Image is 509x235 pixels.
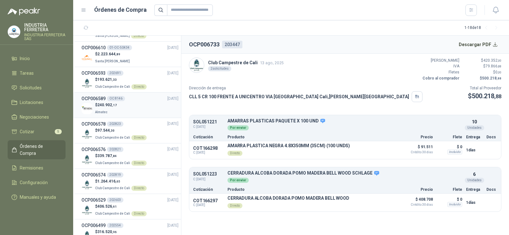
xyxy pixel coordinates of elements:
span: 193.621 [97,77,117,82]
h3: OCP006593 [81,70,106,77]
button: Descargar PDF [455,38,502,51]
div: 202554 [107,223,123,228]
div: 203447 [222,41,242,48]
p: $ [95,77,147,83]
p: $ 0 [437,143,462,151]
p: [PERSON_NAME] [421,58,459,64]
a: Órdenes de Compra [8,140,66,159]
span: [DATE] [167,45,178,51]
a: OCP006589OC 8146[DATE] Company Logo$240.902,17Almatec [81,95,178,115]
img: Company Logo [81,52,93,63]
a: OCP00661001-OC-50434[DATE] Company Logo$2.223.644,89Santa [PERSON_NAME] [81,44,178,64]
span: Manuales y ayuda [20,194,56,201]
span: ,00 [498,59,501,62]
p: Club Campestre de Cali [208,59,284,66]
div: Incluido [447,149,462,155]
span: ,88 [494,93,501,100]
div: Directo [131,33,146,38]
a: Inicio [8,52,66,65]
div: Directo [131,161,147,166]
div: 202691 [107,71,123,76]
p: $ [463,58,501,64]
p: AMARRA PLASTICA NEGRA 4.8X350MM (35CM) (100 UNDS) [227,143,350,148]
p: Total al Proveedor [468,85,501,91]
span: [DATE] [167,197,178,203]
span: Club Campestre de Cali [95,161,130,165]
div: Directo [131,186,147,191]
a: Licitaciones [8,96,66,108]
a: Solicitudes [8,82,66,94]
img: Company Logo [189,58,204,73]
p: $ [95,51,131,57]
div: Directo [227,151,242,156]
a: Cotizar5 [8,126,66,138]
p: $ 408.708 [401,196,433,206]
a: OCP006578202823[DATE] Company Logo$97.544,30Club Campestre de CaliDirecto [81,121,178,141]
p: Precio [401,188,433,191]
span: 1.264.416 [97,179,120,183]
div: 01-OC-50434 [107,45,132,50]
p: INDUSTRIA FERRETERA [24,23,66,32]
p: SOL051221 [193,120,224,124]
span: C: [DATE] [193,151,224,155]
p: $ [95,229,147,235]
a: Configuración [8,176,66,189]
a: Tareas [8,67,66,79]
a: Negociaciones [8,111,66,123]
span: Solicitudes [20,84,42,91]
p: $ [95,153,147,159]
span: Negociaciones [20,114,49,121]
span: ,00 [498,71,501,74]
span: Club Campestre de Cali [95,85,130,88]
p: CLL 5 CR 100 FRENTE A UNICENTRO VIA [GEOGRAPHIC_DATA] Cali , [PERSON_NAME][GEOGRAPHIC_DATA] [189,93,409,100]
p: IVA [421,63,459,69]
p: COT166298 [193,146,224,151]
img: Company Logo [81,128,93,140]
span: Órdenes de Compra [20,143,59,157]
a: Remisiones [8,162,66,174]
p: Fletes [421,69,459,75]
p: Flete [437,135,462,139]
p: Docs [486,188,497,191]
span: ,84 [112,154,117,158]
span: Configuración [20,179,48,186]
span: 0 [495,70,501,74]
span: 500.218 [472,92,501,100]
p: $ [95,128,147,134]
p: $ 0 [437,196,462,203]
span: Tareas [20,70,34,77]
a: OCP006529202603[DATE] Company Logo$406.526,61Club Campestre de CaliDirecto [81,197,178,217]
div: Por enviar [227,125,249,130]
span: ,89 [115,52,120,56]
div: 202819 [107,172,123,177]
span: ,30 [110,129,115,132]
h3: OCP006589 [81,95,106,102]
p: Entrega [466,135,483,139]
p: $ [468,91,501,101]
span: 97.544 [97,128,115,133]
p: Cotización [193,135,224,139]
div: Unidades [465,125,484,130]
span: C: [DATE] [193,177,224,182]
span: Crédito 30 días [401,151,433,154]
img: Company Logo [81,204,93,216]
span: [DATE] [167,146,178,152]
p: $ [463,75,501,81]
span: 240.902 [97,103,117,107]
span: [DATE] [167,172,178,178]
p: $ 91.511 [401,143,433,154]
p: Docs [486,135,497,139]
span: Almatec [95,110,108,114]
p: INDUSTRIA FERRETERA SAS [24,33,66,41]
p: SOL051223 [193,172,224,176]
span: 2.223.644 [97,52,120,56]
img: Company Logo [81,154,93,165]
span: Santa [PERSON_NAME] [95,34,130,38]
div: Directo [131,84,147,89]
p: $ [463,69,501,75]
span: Crédito 30 días [401,203,433,206]
p: Cotización [193,188,224,191]
p: AMARRAS PLASTICAS PAQUETE X 100 UND [227,118,462,124]
span: 316.520 [97,230,117,234]
p: $ [95,204,147,210]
